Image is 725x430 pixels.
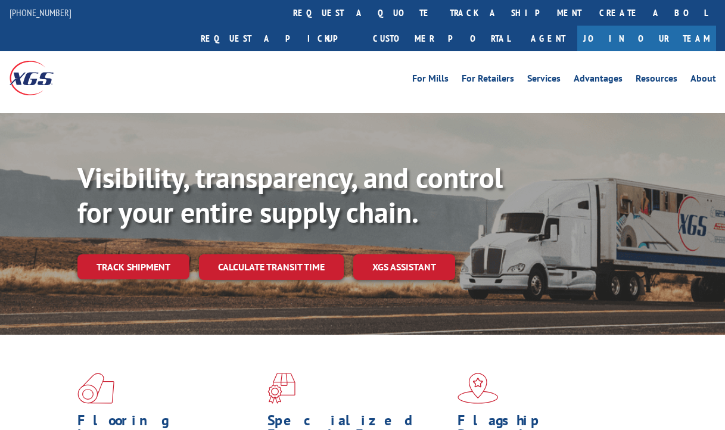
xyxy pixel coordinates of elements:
a: About [690,74,716,87]
a: For Retailers [462,74,514,87]
img: xgs-icon-flagship-distribution-model-red [458,373,499,404]
a: Services [527,74,561,87]
a: Request a pickup [192,26,364,51]
a: Calculate transit time [199,254,344,280]
a: Track shipment [77,254,189,279]
a: Advantages [574,74,623,87]
b: Visibility, transparency, and control for your entire supply chain. [77,159,503,230]
a: Customer Portal [364,26,519,51]
a: For Mills [412,74,449,87]
a: [PHONE_NUMBER] [10,7,71,18]
img: xgs-icon-total-supply-chain-intelligence-red [77,373,114,404]
a: Join Our Team [577,26,716,51]
a: Resources [636,74,677,87]
a: Agent [519,26,577,51]
img: xgs-icon-focused-on-flooring-red [267,373,295,404]
a: XGS ASSISTANT [353,254,455,280]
